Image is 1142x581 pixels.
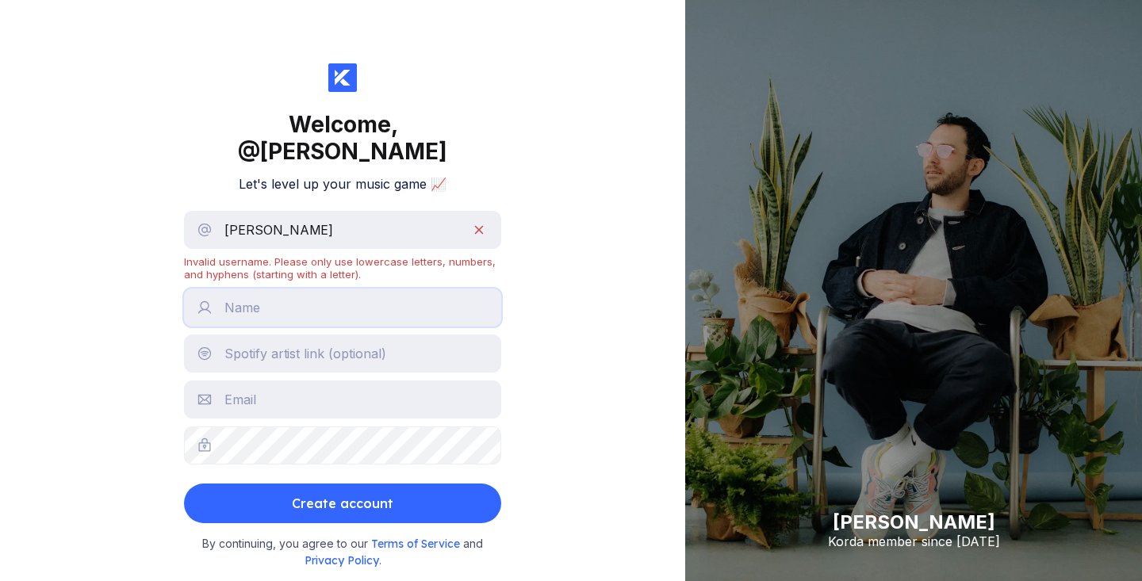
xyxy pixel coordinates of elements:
[239,176,446,192] h2: Let's level up your music game 📈
[184,380,501,419] input: Email
[184,111,501,165] div: Welcome,
[184,334,501,373] input: Spotify artist link (optional)
[371,537,463,550] a: Terms of Service
[184,255,501,281] div: Invalid username. Please only use lowercase letters, numbers, and hyphens (starting with a letter).
[184,484,501,523] button: Create account
[292,487,393,519] div: Create account
[828,510,1000,533] div: [PERSON_NAME]
[828,533,1000,549] div: Korda member since [DATE]
[184,289,501,327] input: Name
[305,553,379,567] a: Privacy Policy
[184,211,501,249] input: Username
[260,138,447,165] span: [PERSON_NAME]
[192,536,493,568] small: By continuing, you agree to our and .
[305,553,379,568] span: Privacy Policy
[238,138,260,165] span: @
